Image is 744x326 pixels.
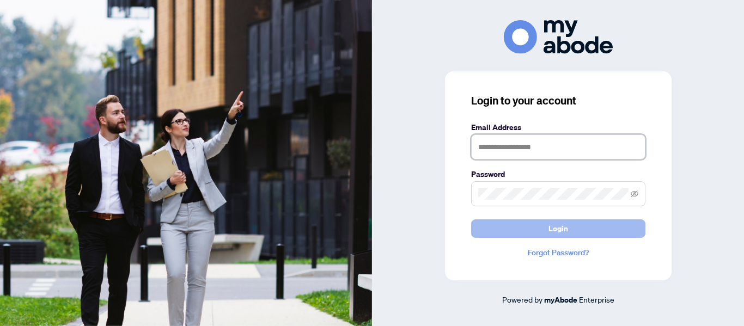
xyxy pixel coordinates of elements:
a: Forgot Password? [471,247,645,259]
h3: Login to your account [471,93,645,108]
span: Powered by [502,294,542,304]
label: Password [471,168,645,180]
span: eye-invisible [631,190,638,198]
a: myAbode [544,294,577,306]
label: Email Address [471,121,645,133]
span: Login [548,220,568,237]
span: Enterprise [579,294,614,304]
img: ma-logo [504,20,613,53]
button: Login [471,219,645,238]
